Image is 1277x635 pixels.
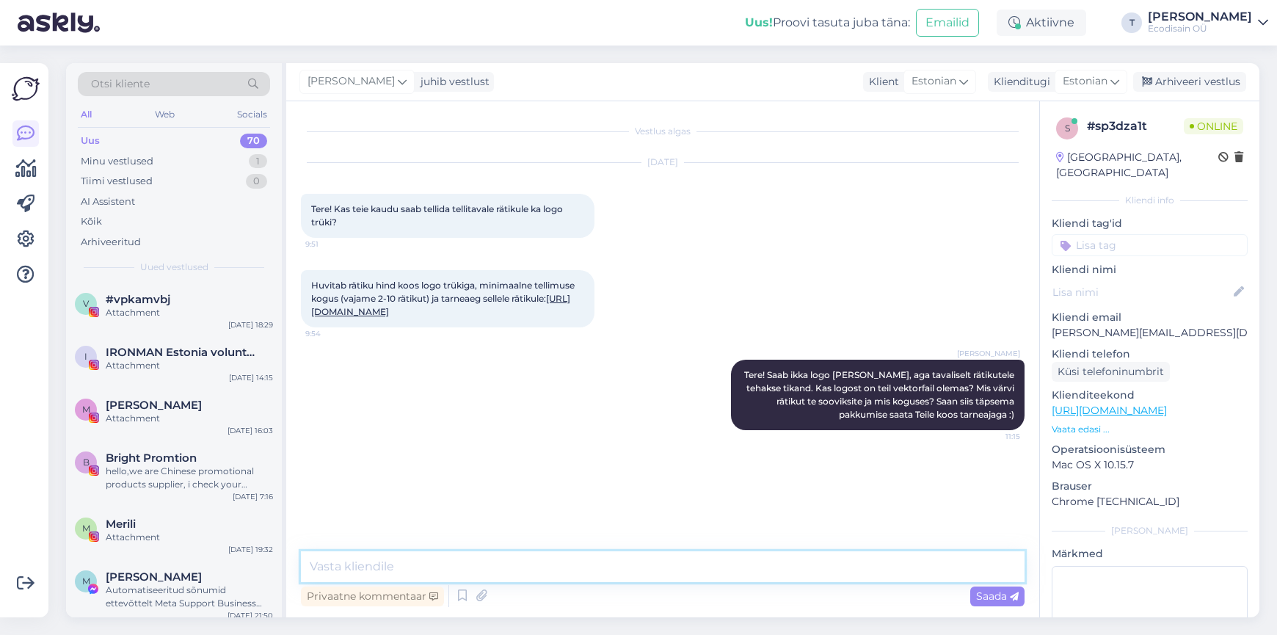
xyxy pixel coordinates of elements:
[82,523,90,534] span: M
[1052,388,1248,403] p: Klienditeekond
[106,346,258,359] span: IRONMAN Estonia volunteers
[916,9,979,37] button: Emailid
[311,280,577,317] span: Huvitab rätiku hind koos logo trükiga, minimaalne tellimuse kogus (vajame 2-10 rätikut) ja tarnea...
[1184,118,1243,134] span: Online
[415,74,490,90] div: juhib vestlust
[78,105,95,124] div: All
[745,15,773,29] b: Uus!
[863,74,899,90] div: Klient
[152,105,178,124] div: Web
[1052,262,1248,277] p: Kliendi nimi
[91,76,150,92] span: Otsi kliente
[301,587,444,606] div: Privaatne kommentaar
[228,544,273,555] div: [DATE] 19:32
[240,134,267,148] div: 70
[1052,457,1248,473] p: Mac OS X 10.15.7
[988,74,1050,90] div: Klienditugi
[140,261,208,274] span: Uued vestlused
[1052,404,1167,417] a: [URL][DOMAIN_NAME]
[234,105,270,124] div: Socials
[81,214,102,229] div: Kõik
[308,73,395,90] span: [PERSON_NAME]
[745,14,910,32] div: Proovi tasuta juba täna:
[81,195,135,209] div: AI Assistent
[83,298,89,309] span: v
[912,73,956,90] span: Estonian
[228,425,273,436] div: [DATE] 16:03
[12,75,40,103] img: Askly Logo
[1148,11,1252,23] div: [PERSON_NAME]
[1056,150,1218,181] div: [GEOGRAPHIC_DATA], [GEOGRAPHIC_DATA]
[1065,123,1070,134] span: s
[228,319,273,330] div: [DATE] 18:29
[1052,479,1248,494] p: Brauser
[106,306,273,319] div: Attachment
[81,174,153,189] div: Tiimi vestlused
[1148,11,1268,35] a: [PERSON_NAME]Ecodisain OÜ
[1052,216,1248,231] p: Kliendi tag'id
[1052,234,1248,256] input: Lisa tag
[246,174,267,189] div: 0
[81,134,100,148] div: Uus
[228,610,273,621] div: [DATE] 21:50
[1052,494,1248,509] p: Chrome [TECHNICAL_ID]
[1133,72,1246,92] div: Arhiveeri vestlus
[106,531,273,544] div: Attachment
[106,359,273,372] div: Attachment
[106,584,273,610] div: Automatiseeritud sõnumid ettevõttelt Meta Support Business [PERSON_NAME] saanud mitu teadet, et t...
[106,570,202,584] span: Makenzi Simba
[1052,346,1248,362] p: Kliendi telefon
[229,372,273,383] div: [DATE] 14:15
[106,451,197,465] span: Bright Promtion
[106,465,273,491] div: hello,we are Chinese promotional products supplier, i check your website [DOMAIN_NAME] and instag...
[84,351,87,362] span: I
[1052,524,1248,537] div: [PERSON_NAME]
[305,239,360,250] span: 9:51
[1052,423,1248,436] p: Vaata edasi ...
[311,203,565,228] span: Tere! Kas teie kaudu saab tellida tellitavale rätikule ka logo trüki?
[1087,117,1184,135] div: # sp3dza1t
[744,369,1016,420] span: Tere! Saab ikka logo [PERSON_NAME], aga tavaliselt rätikutele tehakse tikand. Kas logost on teil ...
[1052,325,1248,341] p: [PERSON_NAME][EMAIL_ADDRESS][DOMAIN_NAME]
[82,404,90,415] span: M
[976,589,1019,603] span: Saada
[81,154,153,169] div: Minu vestlused
[106,399,202,412] span: Marta
[106,293,170,306] span: #vpkamvbj
[957,348,1020,359] span: [PERSON_NAME]
[1148,23,1252,35] div: Ecodisain OÜ
[1121,12,1142,33] div: T
[305,328,360,339] span: 9:54
[301,125,1025,138] div: Vestlus algas
[1052,362,1170,382] div: Küsi telefoninumbrit
[249,154,267,169] div: 1
[233,491,273,502] div: [DATE] 7:16
[1052,194,1248,207] div: Kliendi info
[965,431,1020,442] span: 11:15
[301,156,1025,169] div: [DATE]
[82,576,90,587] span: M
[1052,442,1248,457] p: Operatsioonisüsteem
[1052,546,1248,562] p: Märkmed
[1052,284,1231,300] input: Lisa nimi
[106,518,136,531] span: Merili
[1063,73,1107,90] span: Estonian
[106,412,273,425] div: Attachment
[83,457,90,468] span: B
[1052,310,1248,325] p: Kliendi email
[997,10,1086,36] div: Aktiivne
[81,235,141,250] div: Arhiveeritud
